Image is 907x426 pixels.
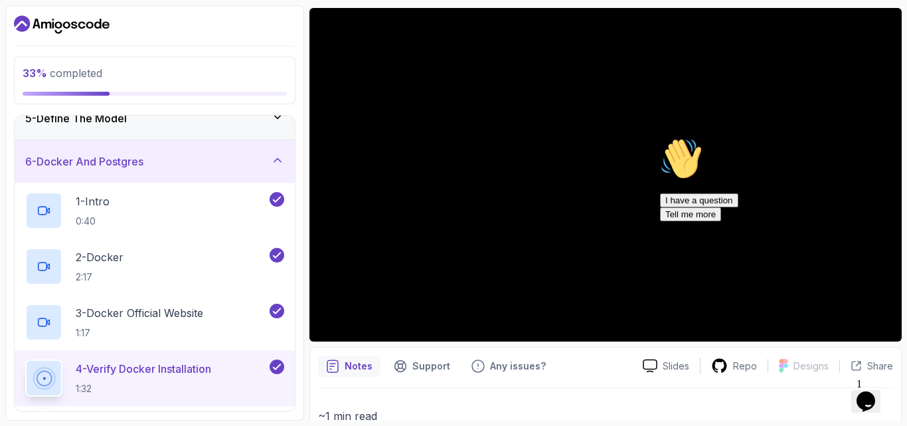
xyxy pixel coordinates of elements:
button: I have a question [5,61,84,75]
iframe: chat widget [655,132,894,366]
p: 3 - Docker Official Website [76,305,203,321]
p: Notes [345,360,372,373]
button: 5-Define The Model [15,97,295,140]
span: completed [23,66,102,80]
h3: 6 - Docker And Postgres [25,154,143,169]
p: Any issues? [490,360,546,373]
span: Hi! How can we help? [5,40,131,50]
a: Slides [632,359,700,373]
img: :wave: [5,5,48,48]
p: 1 - Intro [76,193,110,209]
button: 6-Docker And Postgres [15,140,295,183]
h3: 5 - Define The Model [25,110,127,126]
p: 0:40 [76,215,110,228]
p: 4 - Verify Docker Installation [76,361,211,377]
button: 3-Docker Official Website1:17 [25,304,284,341]
p: 1:17 [76,326,203,340]
button: 2-Docker2:17 [25,248,284,285]
button: Support button [386,356,458,377]
button: Tell me more [5,75,66,89]
p: 2:17 [76,270,124,284]
button: Feedback button [463,356,554,377]
p: ~1 min read [318,407,893,425]
div: 👋Hi! How can we help?I have a questionTell me more [5,5,244,89]
button: 4-Verify Docker Installation1:32 [25,360,284,397]
button: notes button [318,356,380,377]
span: 33 % [23,66,47,80]
p: 1:32 [76,382,211,395]
button: 1-Intro0:40 [25,192,284,229]
a: Dashboard [14,14,110,35]
p: Support [412,360,450,373]
p: 2 - Docker [76,249,124,265]
iframe: 4 - Verify Docker Installation [309,8,902,342]
iframe: chat widget [851,373,894,413]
